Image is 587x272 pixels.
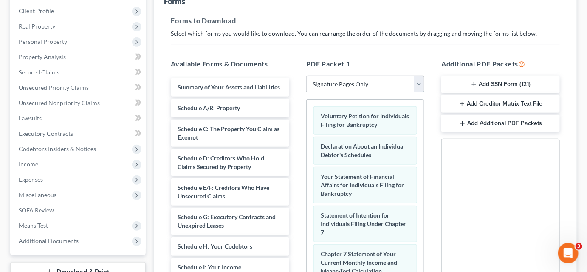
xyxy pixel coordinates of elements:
span: Declaration About an Individual Debtor's Schedules [321,143,405,158]
span: Expenses [19,176,43,183]
span: SOFA Review [19,206,54,214]
span: Unsecured Nonpriority Claims [19,99,100,106]
span: Schedule E/F: Creditors Who Have Unsecured Claims [178,184,270,200]
a: Property Analysis [12,49,146,65]
h5: Additional PDF Packets [441,59,559,69]
span: Summary of Your Assets and Liabilities [178,83,280,91]
p: Select which forms you would like to download. You can rearrange the order of the documents by dr... [171,29,560,38]
span: Means Test [19,222,48,229]
span: Property Analysis [19,53,66,60]
button: Add Creditor Matrix Text File [441,95,559,113]
span: Schedule I: Your Income [178,263,242,271]
span: Your Statement of Financial Affairs for Individuals Filing for Bankruptcy [321,173,404,197]
a: Secured Claims [12,65,146,80]
a: Unsecured Nonpriority Claims [12,95,146,111]
span: Unsecured Priority Claims [19,84,89,91]
span: Executory Contracts [19,130,73,137]
span: Lawsuits [19,115,42,122]
span: Statement of Intention for Individuals Filing Under Chapter 7 [321,212,406,236]
span: Codebtors Insiders & Notices [19,145,96,152]
span: Schedule H: Your Codebtors [178,243,253,250]
a: Unsecured Priority Claims [12,80,146,95]
iframe: Intercom live chat [558,243,579,263]
button: Add Additional PDF Packets [441,115,559,132]
h5: Available Forms & Documents [171,59,289,69]
h5: PDF Packet 1 [306,59,424,69]
span: Secured Claims [19,69,59,76]
h5: Forms to Download [171,16,560,26]
span: Income [19,160,38,168]
span: Real Property [19,23,55,30]
span: Schedule D: Creditors Who Hold Claims Secured by Property [178,155,265,170]
span: 3 [576,243,582,250]
a: SOFA Review [12,203,146,218]
span: Miscellaneous [19,191,56,198]
span: Schedule A/B: Property [178,104,240,112]
span: Schedule C: The Property You Claim as Exempt [178,125,280,141]
span: Personal Property [19,38,67,45]
a: Lawsuits [12,111,146,126]
span: Client Profile [19,7,54,14]
span: Voluntary Petition for Individuals Filing for Bankruptcy [321,112,409,128]
button: Add SSN Form (121) [441,76,559,94]
span: Schedule G: Executory Contracts and Unexpired Leases [178,213,276,229]
a: Executory Contracts [12,126,146,141]
span: Additional Documents [19,237,79,244]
